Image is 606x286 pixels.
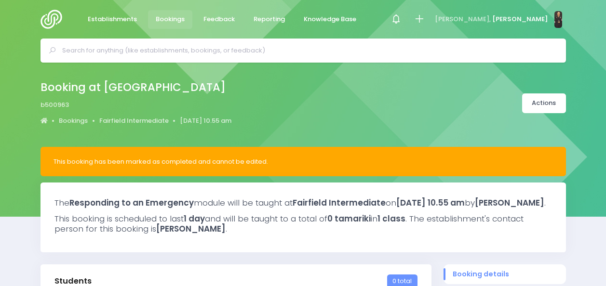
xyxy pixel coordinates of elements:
span: Booking details [453,269,556,279]
a: Establishments [80,10,145,29]
strong: [PERSON_NAME] [156,223,226,234]
img: N [554,11,562,28]
span: [PERSON_NAME], [435,14,491,24]
a: Feedback [196,10,243,29]
strong: 1 day [184,213,205,224]
div: This booking has been marked as completed and cannot be edited. [54,157,553,167]
a: Booking details [444,264,566,284]
strong: 0 tamariki [327,213,371,224]
a: [DATE] 10.55 am [180,116,231,126]
span: [PERSON_NAME] [492,14,548,24]
a: Reporting [246,10,293,29]
a: Bookings [148,10,193,29]
h2: Booking at [GEOGRAPHIC_DATA] [40,81,226,94]
input: Search for anything (like establishments, bookings, or feedback) [62,43,552,58]
strong: 1 class [377,213,405,224]
span: Feedback [203,14,235,24]
span: Knowledge Base [304,14,356,24]
strong: [PERSON_NAME] [475,197,544,208]
a: Fairfield Intermediate [99,116,169,126]
strong: Fairfield Intermediate [293,197,386,208]
span: Establishments [88,14,137,24]
a: Actions [522,93,566,113]
a: Knowledge Base [296,10,364,29]
strong: Responding to an Emergency [69,197,194,208]
span: Bookings [156,14,185,24]
a: Bookings [59,116,88,126]
h3: This booking is scheduled to last and will be taught to a total of in . The establishment's conta... [54,214,552,234]
img: Logo [40,10,68,29]
h3: Students [54,276,92,286]
h3: The module will be taught at on by . [54,198,552,208]
span: Reporting [254,14,285,24]
strong: [DATE] 10.55 am [396,197,465,208]
span: b500963 [40,100,69,110]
